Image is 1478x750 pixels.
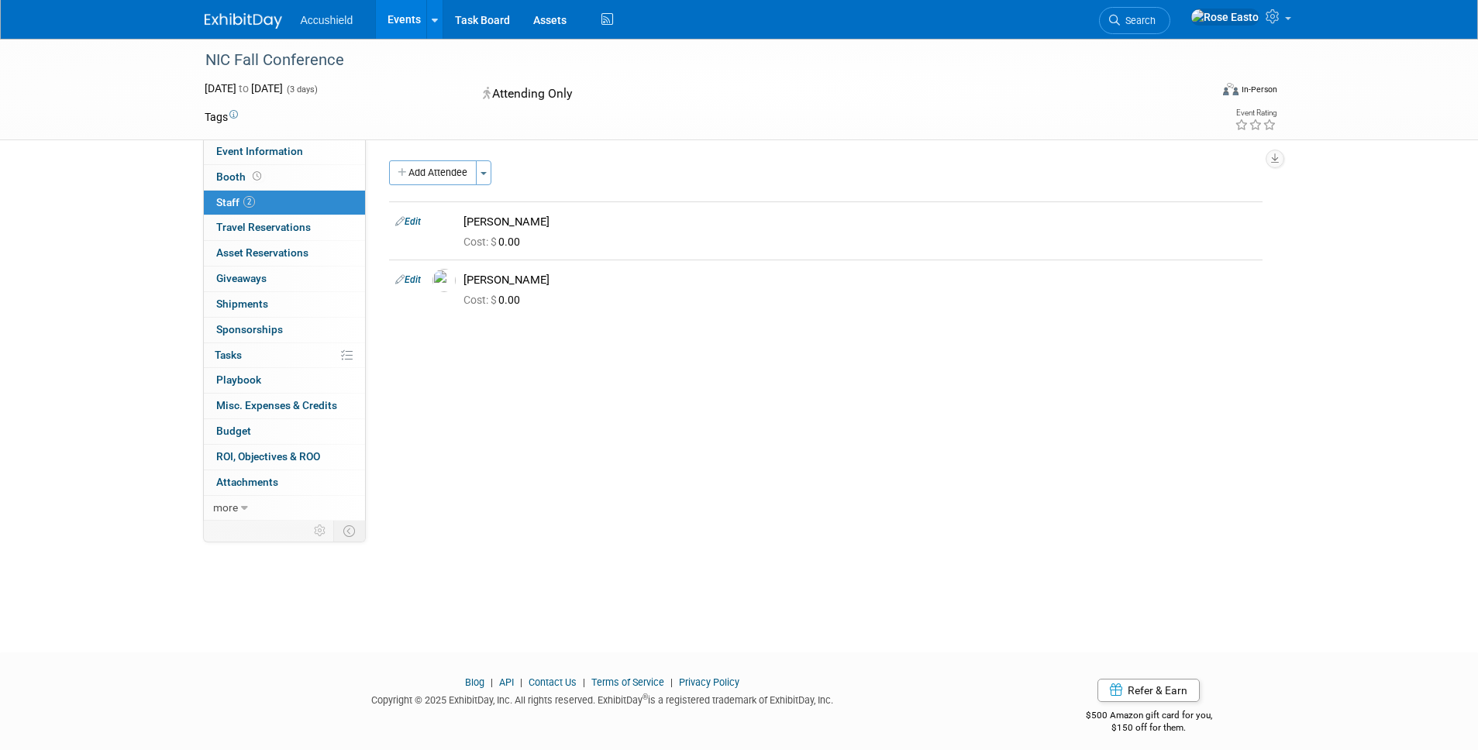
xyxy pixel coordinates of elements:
img: Format-Inperson.png [1223,83,1239,95]
span: Event Information [216,145,303,157]
a: Refer & Earn [1097,679,1200,702]
div: Copyright © 2025 ExhibitDay, Inc. All rights reserved. ExhibitDay is a registered trademark of Ex... [205,690,1001,707]
td: Personalize Event Tab Strip [307,521,334,541]
div: Attending Only [478,81,821,108]
img: Rose Easto [1190,9,1259,26]
span: ROI, Objectives & ROO [216,450,320,463]
span: Search [1120,15,1156,26]
div: NIC Fall Conference [200,46,1187,74]
span: Staff [216,196,255,208]
span: | [579,676,589,688]
span: Booth not reserved yet [250,170,264,182]
span: Giveaways [216,272,267,284]
a: Blog [465,676,484,688]
sup: ® [643,693,648,701]
a: ROI, Objectives & ROO [204,445,365,470]
button: Add Attendee [389,160,477,185]
img: ExhibitDay [205,13,282,29]
span: Asset Reservations [216,246,308,259]
a: Giveaways [204,267,365,291]
span: more [213,501,238,514]
span: Accushield [301,14,353,26]
div: $500 Amazon gift card for you, [1024,699,1274,735]
span: 0.00 [463,236,526,248]
a: Tasks [204,343,365,368]
span: 2 [243,196,255,208]
a: Playbook [204,368,365,393]
span: 0.00 [463,294,526,306]
span: Misc. Expenses & Credits [216,399,337,411]
span: Sponsorships [216,323,283,335]
div: Event Format [1118,81,1278,104]
a: Misc. Expenses & Credits [204,394,365,418]
a: Sponsorships [204,318,365,342]
span: | [516,676,526,688]
span: (3 days) [285,84,318,95]
span: Attachments [216,476,278,488]
td: Tags [205,109,238,125]
span: | [487,676,497,688]
a: Edit [395,216,421,227]
a: Search [1099,7,1170,34]
a: Asset Reservations [204,241,365,266]
span: Cost: $ [463,236,498,248]
a: Event Information [204,139,365,164]
div: Event Rating [1235,109,1276,117]
a: Terms of Service [591,676,664,688]
span: Tasks [215,349,242,361]
td: Toggle Event Tabs [333,521,365,541]
a: Attachments [204,470,365,495]
a: Booth [204,165,365,190]
a: Edit [395,274,421,285]
div: [PERSON_NAME] [463,215,1256,229]
a: Travel Reservations [204,215,365,240]
a: more [204,496,365,521]
a: Shipments [204,292,365,317]
div: [PERSON_NAME] [463,273,1256,287]
div: $150 off for them. [1024,721,1274,735]
a: API [499,676,514,688]
a: Budget [204,419,365,444]
div: In-Person [1241,84,1277,95]
span: [DATE] [DATE] [205,82,283,95]
span: Shipments [216,298,268,310]
span: Cost: $ [463,294,498,306]
span: | [667,676,677,688]
span: to [236,82,251,95]
span: Budget [216,425,251,437]
span: Playbook [216,373,261,386]
a: Contact Us [529,676,577,688]
a: Staff2 [204,191,365,215]
span: Travel Reservations [216,221,311,233]
span: Booth [216,170,264,183]
a: Privacy Policy [679,676,739,688]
